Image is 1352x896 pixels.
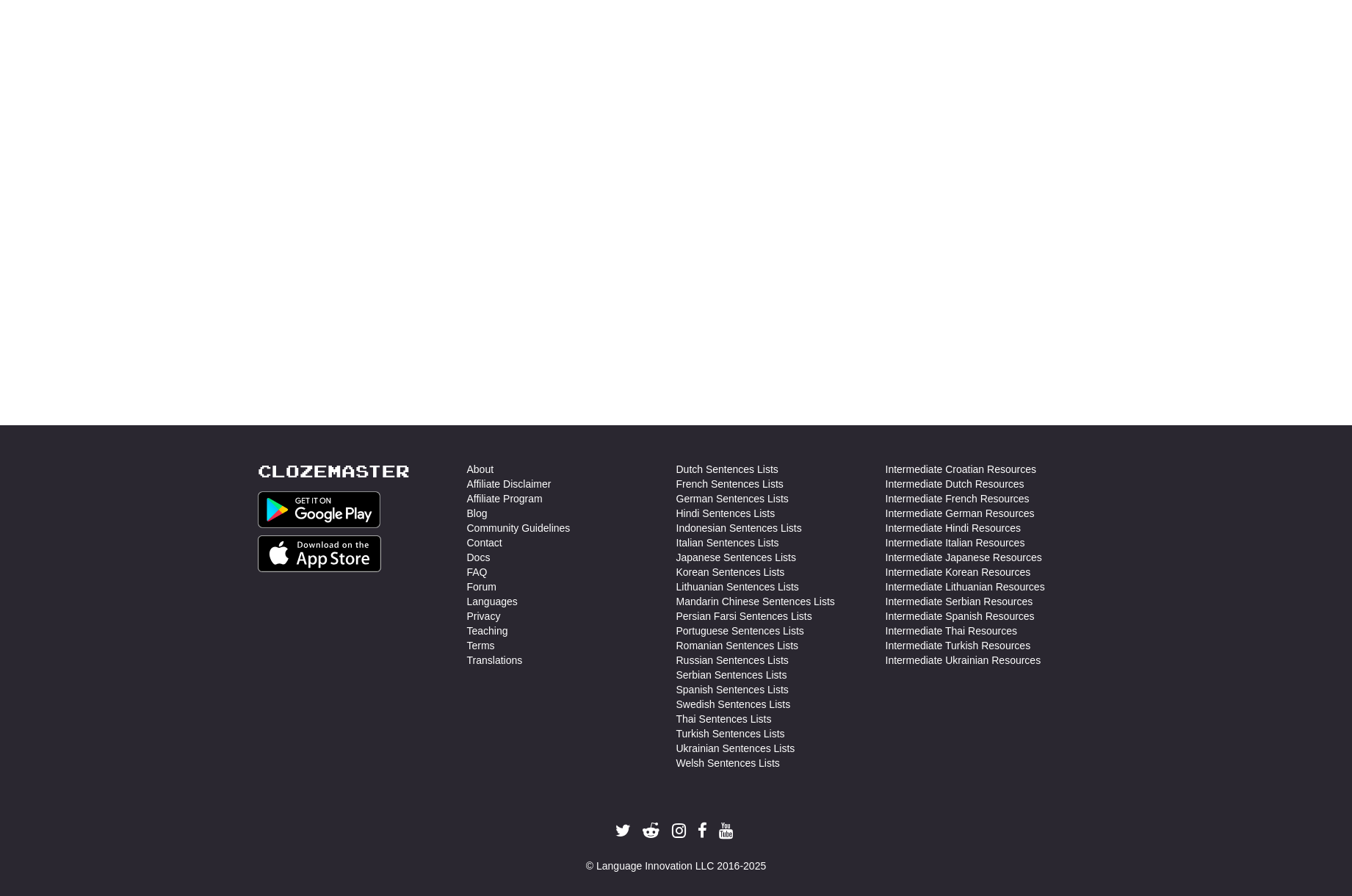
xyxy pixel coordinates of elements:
[676,462,778,477] a: Dutch Sentences Lists
[676,653,789,668] a: Russian Sentences Lists
[676,668,787,682] a: Serbian Sentences Lists
[258,535,382,572] img: Get it on App Store
[886,535,1025,550] a: Intermediate Italian Resources
[676,624,804,638] a: Portuguese Sentences Lists
[886,609,1035,624] a: Intermediate Spanish Resources
[258,491,381,528] img: Get it on Google Play
[886,521,1021,535] a: Intermediate Hindi Resources
[258,462,410,480] a: Clozemaster
[886,506,1035,521] a: Intermediate German Resources
[467,653,523,668] a: Translations
[676,521,802,535] a: Indonesian Sentences Lists
[676,594,835,609] a: Mandarin Chinese Sentences Lists
[886,579,1045,594] a: Intermediate Lithuanian Resources
[886,462,1036,477] a: Intermediate Croatian Resources
[676,565,785,579] a: Korean Sentences Lists
[676,609,812,624] a: Persian Farsi Sentences Lists
[467,462,494,477] a: About
[676,579,799,594] a: Lithuanian Sentences Lists
[467,521,571,535] a: Community Guidelines
[676,491,789,506] a: German Sentences Lists
[676,638,799,653] a: Romanian Sentences Lists
[886,491,1030,506] a: Intermediate French Resources
[676,712,772,726] a: Thai Sentences Lists
[467,491,543,506] a: Affiliate Program
[676,506,776,521] a: Hindi Sentences Lists
[467,594,518,609] a: Languages
[467,477,552,491] a: Affiliate Disclaimer
[676,697,791,712] a: Swedish Sentences Lists
[886,550,1042,565] a: Intermediate Japanese Resources
[467,550,491,565] a: Docs
[676,550,796,565] a: Japanese Sentences Lists
[676,477,784,491] a: French Sentences Lists
[467,609,501,624] a: Privacy
[467,565,488,579] a: FAQ
[676,535,779,550] a: Italian Sentences Lists
[676,741,795,756] a: Ukrainian Sentences Lists
[886,638,1031,653] a: Intermediate Turkish Resources
[467,624,508,638] a: Teaching
[886,594,1033,609] a: Intermediate Serbian Resources
[886,653,1041,668] a: Intermediate Ukrainian Resources
[467,579,496,594] a: Forum
[467,638,495,653] a: Terms
[258,859,1095,873] div: © Language Innovation LLC 2016-2025
[676,726,785,741] a: Turkish Sentences Lists
[467,535,502,550] a: Contact
[886,565,1031,579] a: Intermediate Korean Resources
[886,477,1024,491] a: Intermediate Dutch Resources
[676,756,780,770] a: Welsh Sentences Lists
[676,682,789,697] a: Spanish Sentences Lists
[467,506,488,521] a: Blog
[886,624,1018,638] a: Intermediate Thai Resources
